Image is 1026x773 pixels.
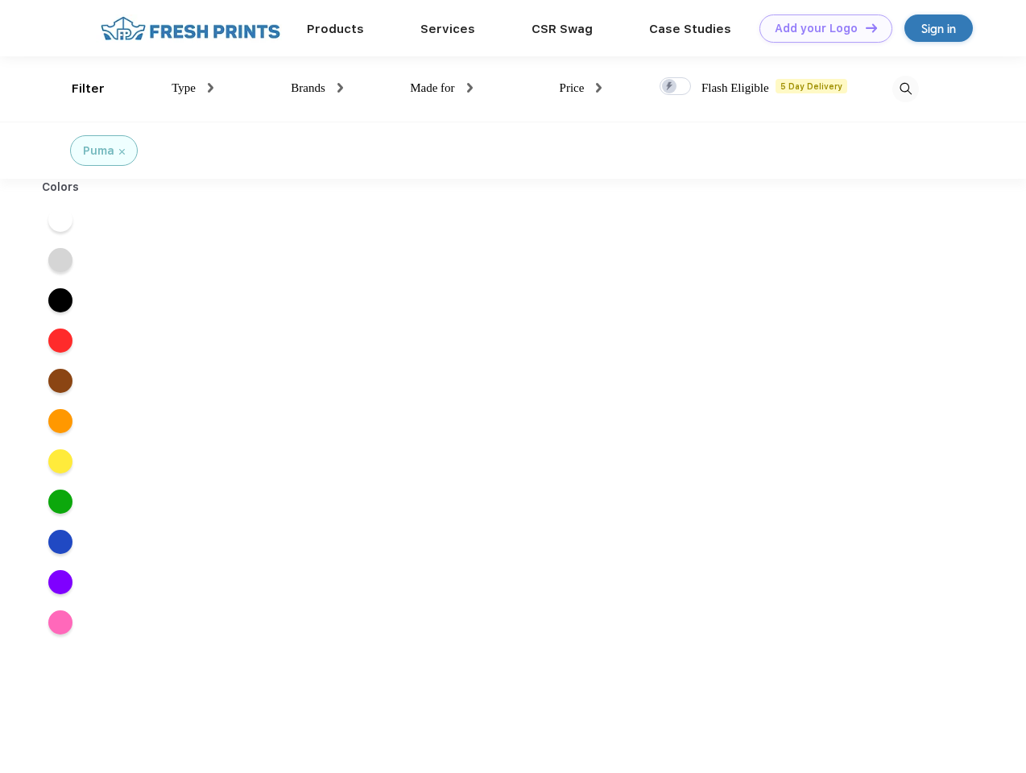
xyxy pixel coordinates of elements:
[904,14,973,42] a: Sign in
[72,80,105,98] div: Filter
[336,83,341,93] img: dropdown.png
[594,83,599,93] img: dropdown.png
[83,143,114,159] div: Puma
[775,22,858,35] div: Add your Logo
[420,22,475,36] a: Services
[465,83,470,93] img: dropdown.png
[285,81,324,95] span: Brands
[167,81,195,95] span: Type
[207,83,213,93] img: dropdown.png
[96,14,285,43] img: fo%20logo%202.webp
[307,22,364,36] a: Products
[892,76,919,102] img: desktop_search.svg
[921,19,956,38] div: Sign in
[119,149,125,155] img: filter_cancel.svg
[402,81,453,95] span: Made for
[866,23,877,32] img: DT
[532,22,593,36] a: CSR Swag
[699,81,770,95] span: Flash Eligible
[30,179,92,196] div: Colors
[553,81,581,95] span: Price
[776,79,848,93] span: 5 Day Delivery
